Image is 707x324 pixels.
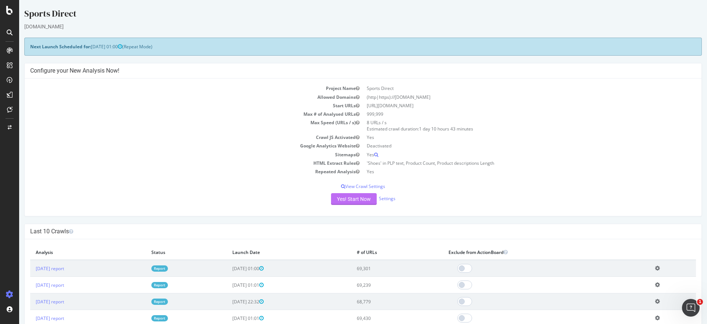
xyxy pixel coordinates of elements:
[17,265,45,272] a: [DATE] report
[344,150,677,159] td: Yes
[344,133,677,142] td: Yes
[11,101,344,110] td: Start URLs
[11,84,344,93] td: Project Name
[17,315,45,321] a: [DATE] report
[312,193,358,205] button: Yes! Start Now
[344,93,677,101] td: (http|https)://[DOMAIN_NAME]
[332,260,424,277] td: 69,301
[17,282,45,288] a: [DATE] report
[344,167,677,176] td: Yes
[682,299,700,317] iframe: Intercom live chat
[400,126,454,132] span: 1 day 10 hours 43 minutes
[332,245,424,260] th: # of URLs
[332,277,424,293] td: 69,239
[697,299,703,305] span: 1
[344,142,677,150] td: Deactivated
[344,118,677,133] td: 8 URLs / s Estimated crawl duration:
[360,195,376,202] a: Settings
[424,245,630,260] th: Exclude from ActionBoard
[11,142,344,150] td: Google Analytics Website
[344,84,677,93] td: Sports Direct
[11,93,344,101] td: Allowed Domains
[11,167,344,176] td: Repeated Analysis
[332,293,424,310] td: 68,779
[11,67,677,74] h4: Configure your New Analysis Now!
[213,315,245,321] span: [DATE] 01:01
[11,110,344,118] td: Max # of Analysed URLs
[11,245,127,260] th: Analysis
[213,265,245,272] span: [DATE] 01:00
[72,43,103,50] span: [DATE] 01:00
[344,110,677,118] td: 999,999
[17,299,45,305] a: [DATE] report
[344,159,677,167] td: 'Shoes' in PLP text, Product Count, Product descriptions Length
[344,101,677,110] td: [URL][DOMAIN_NAME]
[5,7,683,23] div: Sports Direct
[11,118,344,133] td: Max Speed (URLs / s)
[132,265,149,272] a: Report
[127,245,208,260] th: Status
[208,245,332,260] th: Launch Date
[11,183,677,189] p: View Crawl Settings
[11,150,344,159] td: Sitemaps
[213,282,245,288] span: [DATE] 01:01
[132,282,149,288] a: Report
[11,43,72,50] strong: Next Launch Scheduled for:
[132,299,149,305] a: Report
[132,315,149,321] a: Report
[5,38,683,56] div: (Repeat Mode)
[11,228,677,235] h4: Last 10 Crawls
[11,133,344,142] td: Crawl JS Activated
[5,23,683,30] div: [DOMAIN_NAME]
[213,299,245,305] span: [DATE] 22:32
[11,159,344,167] td: HTML Extract Rules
